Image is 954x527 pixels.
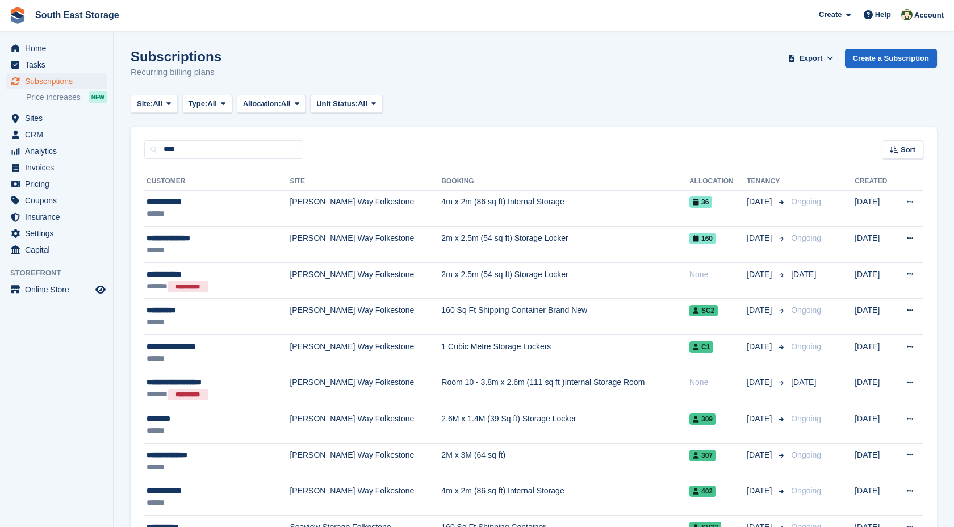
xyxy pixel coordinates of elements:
[747,304,774,316] span: [DATE]
[791,378,816,387] span: [DATE]
[786,49,836,68] button: Export
[799,53,822,64] span: Export
[25,282,93,298] span: Online Store
[207,98,217,110] span: All
[25,176,93,192] span: Pricing
[26,92,81,103] span: Price increases
[441,335,689,371] td: 1 Cubic Metre Storage Lockers
[6,242,107,258] a: menu
[747,413,774,425] span: [DATE]
[441,479,689,516] td: 4m x 2m (86 sq ft) Internal Storage
[358,98,367,110] span: All
[6,143,107,159] a: menu
[855,190,894,227] td: [DATE]
[89,91,107,103] div: NEW
[290,371,441,407] td: [PERSON_NAME] Way Folkestone
[290,479,441,516] td: [PERSON_NAME] Way Folkestone
[441,173,689,191] th: Booking
[94,283,107,296] a: Preview store
[6,282,107,298] a: menu
[855,335,894,371] td: [DATE]
[441,443,689,479] td: 2M x 3M (64 sq ft)
[9,7,26,24] img: stora-icon-8386f47178a22dfd0bd8f6a31ec36ba5ce8667c1dd55bd0f319d3a0aa187defe.svg
[290,173,441,191] th: Site
[6,225,107,241] a: menu
[25,110,93,126] span: Sites
[791,486,821,495] span: Ongoing
[237,95,306,114] button: Allocation: All
[25,40,93,56] span: Home
[131,49,221,64] h1: Subscriptions
[6,110,107,126] a: menu
[689,413,716,425] span: 309
[290,335,441,371] td: [PERSON_NAME] Way Folkestone
[31,6,124,24] a: South East Storage
[6,209,107,225] a: menu
[747,269,774,281] span: [DATE]
[25,160,93,175] span: Invoices
[441,227,689,263] td: 2m x 2.5m (54 sq ft) Storage Locker
[689,233,716,244] span: 160
[153,98,162,110] span: All
[6,127,107,143] a: menu
[791,233,821,242] span: Ongoing
[290,190,441,227] td: [PERSON_NAME] Way Folkestone
[855,173,894,191] th: Created
[290,262,441,299] td: [PERSON_NAME] Way Folkestone
[290,443,441,479] td: [PERSON_NAME] Way Folkestone
[875,9,891,20] span: Help
[310,95,382,114] button: Unit Status: All
[747,196,774,208] span: [DATE]
[137,98,153,110] span: Site:
[25,143,93,159] span: Analytics
[855,262,894,299] td: [DATE]
[845,49,937,68] a: Create a Subscription
[144,173,290,191] th: Customer
[25,209,93,225] span: Insurance
[441,262,689,299] td: 2m x 2.5m (54 sq ft) Storage Locker
[25,73,93,89] span: Subscriptions
[6,160,107,175] a: menu
[441,371,689,407] td: Room 10 - 3.8m x 2.6m (111 sq ft )Internal Storage Room
[689,305,718,316] span: SC2
[747,173,786,191] th: Tenancy
[855,371,894,407] td: [DATE]
[747,377,774,388] span: [DATE]
[855,299,894,335] td: [DATE]
[689,377,747,388] div: None
[441,407,689,444] td: 2.6M x 1.4M (39 Sq ft) Storage Locker
[25,225,93,241] span: Settings
[747,341,774,353] span: [DATE]
[747,232,774,244] span: [DATE]
[10,267,113,279] span: Storefront
[441,299,689,335] td: 160 Sq Ft Shipping Container Brand New
[6,40,107,56] a: menu
[689,450,716,461] span: 307
[6,193,107,208] a: menu
[182,95,232,114] button: Type: All
[243,98,281,110] span: Allocation:
[855,479,894,516] td: [DATE]
[855,227,894,263] td: [DATE]
[791,197,821,206] span: Ongoing
[316,98,358,110] span: Unit Status:
[791,414,821,423] span: Ongoing
[25,127,93,143] span: CRM
[6,73,107,89] a: menu
[6,176,107,192] a: menu
[689,269,747,281] div: None
[25,242,93,258] span: Capital
[26,91,107,103] a: Price increases NEW
[747,485,774,497] span: [DATE]
[131,95,178,114] button: Site: All
[281,98,291,110] span: All
[819,9,842,20] span: Create
[914,10,944,21] span: Account
[855,407,894,444] td: [DATE]
[441,190,689,227] td: 4m x 2m (86 sq ft) Internal Storage
[290,299,441,335] td: [PERSON_NAME] Way Folkestone
[25,193,93,208] span: Coupons
[791,342,821,351] span: Ongoing
[901,144,915,156] span: Sort
[290,227,441,263] td: [PERSON_NAME] Way Folkestone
